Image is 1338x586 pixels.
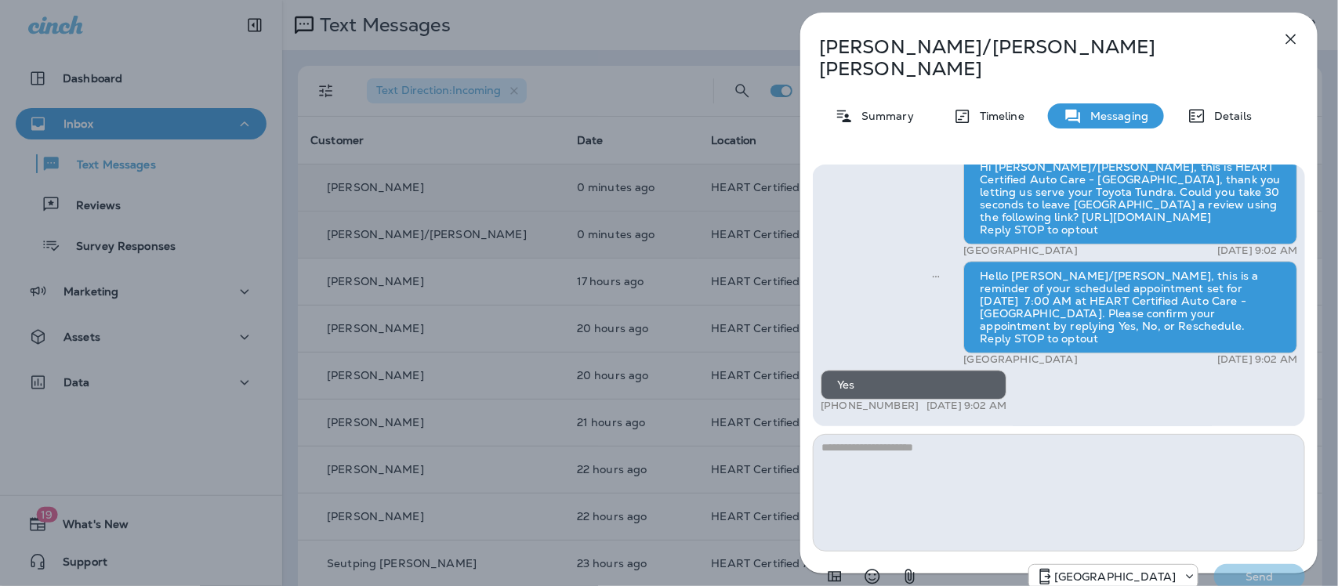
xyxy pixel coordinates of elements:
p: [DATE] 9:02 AM [1217,244,1297,257]
p: [GEOGRAPHIC_DATA] [1054,570,1176,583]
div: Hello [PERSON_NAME]/[PERSON_NAME], this is a reminder of your scheduled appointment set for [DATE... [963,261,1297,353]
p: [PERSON_NAME]/[PERSON_NAME] [PERSON_NAME] [819,36,1247,80]
div: Hi [PERSON_NAME]/[PERSON_NAME], this is HEART Certified Auto Care - [GEOGRAPHIC_DATA], thank you ... [963,152,1297,244]
div: +1 (847) 262-3704 [1029,567,1198,586]
p: Details [1206,110,1252,122]
div: Yes [821,370,1006,400]
p: Messaging [1082,110,1148,122]
p: Summary [854,110,914,122]
p: [DATE] 9:02 AM [926,400,1006,412]
p: [GEOGRAPHIC_DATA] [963,244,1077,257]
span: Sent [932,268,940,282]
p: [DATE] 9:02 AM [1217,353,1297,366]
p: Timeline [972,110,1024,122]
p: [GEOGRAPHIC_DATA] [963,353,1077,366]
p: [PHONE_NUMBER] [821,400,919,412]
